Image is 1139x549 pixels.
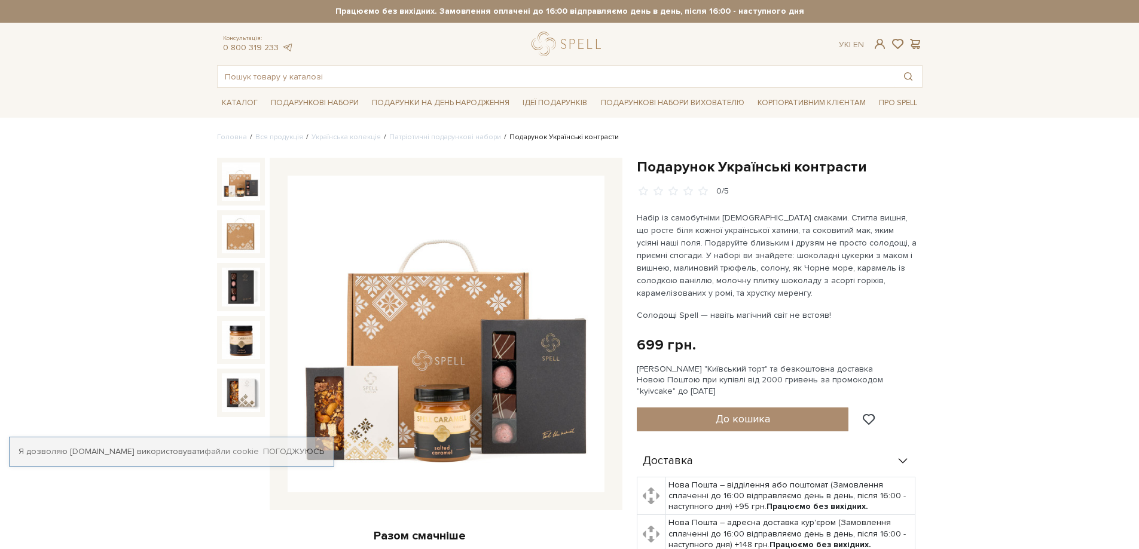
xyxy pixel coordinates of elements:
img: Подарунок Українські контрасти [222,162,260,201]
div: 699 грн. [637,336,696,354]
img: Подарунок Українські контрасти [222,215,260,253]
input: Пошук товару у каталозі [218,66,894,87]
td: Нова Пошта – відділення або поштомат (Замовлення сплаченні до 16:00 відправляємо день в день, піс... [666,477,915,515]
span: Доставка [643,456,693,467]
a: Каталог [217,94,262,112]
button: Пошук товару у каталозі [894,66,922,87]
a: Подарункові набори вихователю [596,93,749,113]
a: Українська колекція [312,133,381,142]
a: Патріотичні подарункові набори [389,133,501,142]
a: 0 800 319 233 [223,42,279,53]
div: Я дозволяю [DOMAIN_NAME] використовувати [10,446,334,457]
div: Разом смачніше [217,528,622,544]
a: Ідеї подарунків [518,94,592,112]
a: Погоджуюсь [263,446,324,457]
img: Подарунок Українські контрасти [222,268,260,306]
div: Ук [839,39,864,50]
h1: Подарунок Українські контрасти [637,158,923,176]
div: 0/5 [716,186,729,197]
a: Подарунки на День народження [367,94,514,112]
a: Вся продукція [255,133,303,142]
div: [PERSON_NAME] "Київський торт" та безкоштовна доставка Новою Поштою при купівлі від 2000 гривень ... [637,364,923,397]
a: telegram [282,42,294,53]
img: Подарунок Українські контрасти [222,321,260,359]
a: logo [532,32,606,56]
li: Подарунок Українські контрасти [501,132,619,143]
img: Подарунок Українські контрасти [222,373,260,412]
button: До кошика [637,407,849,431]
span: | [849,39,851,50]
span: Консультація: [223,35,294,42]
span: До кошика [716,412,770,425]
a: Подарункові набори [266,94,364,112]
strong: Працюємо без вихідних. Замовлення оплачені до 16:00 відправляємо день в день, після 16:00 - насту... [217,6,923,17]
a: En [853,39,864,50]
a: файли cookie [204,446,259,456]
a: Корпоративним клієнтам [753,93,871,113]
img: Подарунок Українські контрасти [288,176,604,492]
a: Про Spell [874,94,922,112]
p: Набір із самобутніми [DEMOGRAPHIC_DATA] смаками. Стигла вишня, що росте біля кожної української х... [637,211,917,299]
p: Солодощі Spell — навіть магічний світ не встояв! [637,309,917,321]
b: Працюємо без вихідних. [767,501,868,511]
a: Головна [217,133,247,142]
